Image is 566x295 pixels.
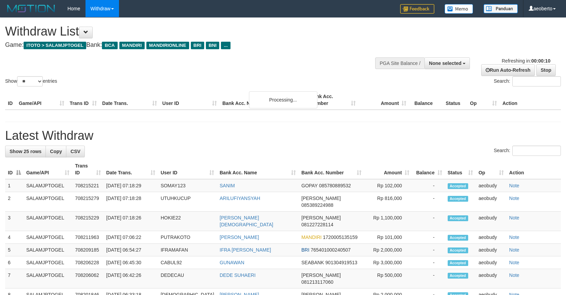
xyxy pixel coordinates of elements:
[220,260,244,265] a: GUNAWAN
[5,244,24,256] td: 5
[72,212,103,231] td: 708215229
[445,160,476,179] th: Status: activate to sort column ascending
[72,256,103,269] td: 708206228
[17,76,43,86] select: Showentries
[412,212,445,231] td: -
[158,212,217,231] td: HOKIE22
[448,215,468,221] span: Accepted
[364,244,412,256] td: Rp 2,000,000
[412,244,445,256] td: -
[512,76,561,86] input: Search:
[509,183,519,188] a: Note
[206,42,219,49] span: BNI
[5,42,370,49] h4: Game: Bank:
[494,76,561,86] label: Search:
[72,269,103,289] td: 708206062
[448,273,468,279] span: Accepted
[158,244,217,256] td: IFRAMAFAN
[307,90,358,110] th: Bank Acc. Number
[24,256,73,269] td: SALAMJPTOGEL
[5,179,24,192] td: 1
[220,90,307,110] th: Bank Acc. Name
[220,234,259,240] a: [PERSON_NAME]
[412,160,445,179] th: Balance: activate to sort column ascending
[481,64,535,76] a: Run Auto-Refresh
[467,90,500,110] th: Op
[509,247,519,253] a: Note
[429,61,461,66] span: None selected
[364,256,412,269] td: Rp 3,000,000
[301,279,333,285] span: Copy 081213117060 to clipboard
[509,234,519,240] a: Note
[476,192,506,212] td: aeobudy
[476,160,506,179] th: Op: activate to sort column ascending
[221,42,230,49] span: ...
[104,244,158,256] td: [DATE] 06:54:27
[5,192,24,212] td: 2
[299,160,364,179] th: Bank Acc. Number: activate to sort column ascending
[319,183,351,188] span: Copy 085780889532 to clipboard
[509,260,519,265] a: Note
[445,4,473,14] img: Button%20Memo.svg
[412,179,445,192] td: -
[220,183,235,188] a: SANIM
[119,42,145,49] span: MANDIRI
[301,247,309,253] span: BRI
[220,247,271,253] a: IFRA [PERSON_NAME]
[476,256,506,269] td: aeobudy
[220,196,260,201] a: ARILUFIYANSYAH
[158,269,217,289] td: DEDECAU
[104,269,158,289] td: [DATE] 06:42:26
[24,42,86,49] span: ITOTO > SALAMJPTOGEL
[24,192,73,212] td: SALAMJPTOGEL
[72,244,103,256] td: 708209185
[301,222,333,227] span: Copy 081227228114 to clipboard
[70,149,80,154] span: CSV
[24,269,73,289] td: SALAMJPTOGEL
[158,256,217,269] td: CABUL92
[448,196,468,202] span: Accepted
[448,183,468,189] span: Accepted
[323,234,357,240] span: Copy 1720005135159 to clipboard
[50,149,62,154] span: Copy
[158,231,217,244] td: PUTRAKOTO
[506,160,561,179] th: Action
[509,272,519,278] a: Note
[512,146,561,156] input: Search:
[509,215,519,220] a: Note
[220,272,255,278] a: DEDE SUHAERI
[5,25,370,38] h1: Withdraw List
[217,160,299,179] th: Bank Acc. Name: activate to sort column ascending
[509,196,519,201] a: Note
[72,179,103,192] td: 708215221
[476,212,506,231] td: aeobudy
[5,146,46,157] a: Show 25 rows
[500,90,561,110] th: Action
[5,129,561,143] h1: Latest Withdraw
[191,42,204,49] span: BRI
[102,42,117,49] span: BCA
[364,179,412,192] td: Rp 102,000
[67,90,100,110] th: Trans ID
[66,146,85,157] a: CSV
[104,179,158,192] td: [DATE] 07:18:29
[476,179,506,192] td: aeobudy
[364,192,412,212] td: Rp 816,000
[5,269,24,289] td: 7
[72,160,103,179] th: Trans ID: activate to sort column ascending
[502,58,550,64] span: Refreshing in:
[220,215,273,227] a: [PERSON_NAME][DEMOGRAPHIC_DATA]
[45,146,66,157] a: Copy
[104,160,158,179] th: Date Trans.: activate to sort column ascending
[24,212,73,231] td: SALAMJPTOGEL
[158,192,217,212] td: UTUHKUCUP
[301,196,341,201] span: [PERSON_NAME]
[301,260,324,265] span: SEABANK
[476,269,506,289] td: aeobudy
[412,269,445,289] td: -
[104,256,158,269] td: [DATE] 06:45:30
[364,160,412,179] th: Amount: activate to sort column ascending
[448,260,468,266] span: Accepted
[301,234,321,240] span: MANDIRI
[301,202,333,208] span: Copy 085389224988 to clipboard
